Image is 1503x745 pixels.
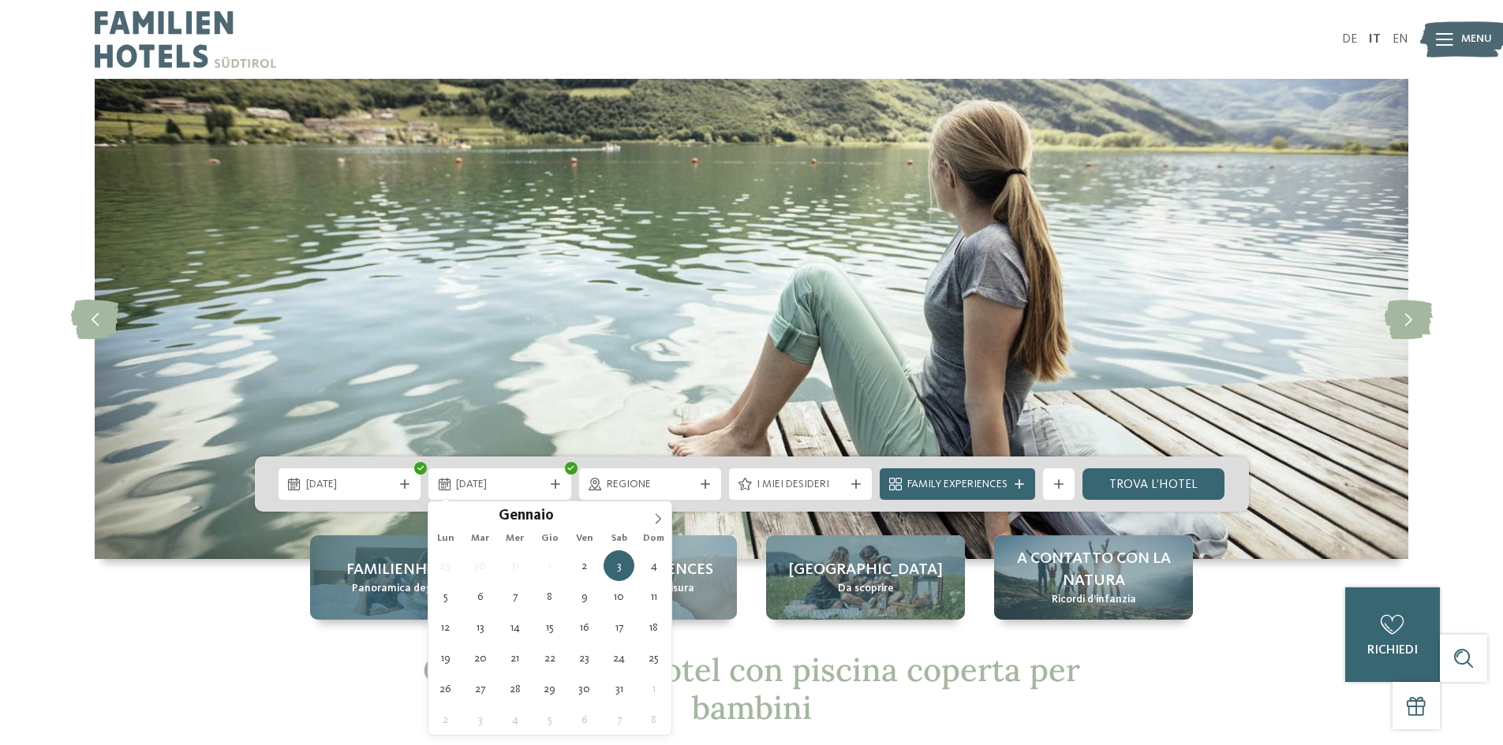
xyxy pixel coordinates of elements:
[430,673,461,704] span: Gennaio 26, 2026
[638,550,669,581] span: Gennaio 4, 2026
[534,612,565,643] span: Gennaio 15, 2026
[430,581,461,612] span: Gennaio 5, 2026
[456,477,544,493] span: [DATE]
[554,507,606,523] input: Year
[95,79,1408,559] img: Cercate un hotel con piscina coperta per bambini in Alto Adige?
[465,673,495,704] span: Gennaio 27, 2026
[430,612,461,643] span: Gennaio 12, 2026
[766,535,965,620] a: Cercate un hotel con piscina coperta per bambini in Alto Adige? [GEOGRAPHIC_DATA] Da scoprire
[465,581,495,612] span: Gennaio 6, 2026
[637,534,671,544] span: Dom
[499,612,530,643] span: Gennaio 14, 2026
[907,477,1008,493] span: Family Experiences
[533,534,567,544] span: Gio
[607,477,694,493] span: Regione
[1052,592,1136,608] span: Ricordi d’infanzia
[569,643,600,673] span: Gennaio 23, 2026
[569,704,600,735] span: Febbraio 6, 2026
[789,559,943,581] span: [GEOGRAPHIC_DATA]
[499,581,530,612] span: Gennaio 7, 2026
[534,550,565,581] span: Gennaio 1, 2026
[463,534,498,544] span: Mar
[638,581,669,612] span: Gennaio 11, 2026
[534,581,565,612] span: Gennaio 8, 2026
[604,581,634,612] span: Gennaio 10, 2026
[604,673,634,704] span: Gennaio 31, 2026
[1367,644,1418,657] span: richiedi
[423,650,1080,728] span: Che figata! Un hotel con piscina coperta per bambini
[534,673,565,704] span: Gennaio 29, 2026
[499,704,530,735] span: Febbraio 4, 2026
[310,535,509,620] a: Cercate un hotel con piscina coperta per bambini in Alto Adige? Familienhotels Panoramica degli h...
[1082,468,1225,500] a: trova l’hotel
[569,550,600,581] span: Gennaio 2, 2026
[1461,32,1492,47] span: Menu
[604,643,634,673] span: Gennaio 24, 2026
[757,477,844,493] span: I miei desideri
[534,643,565,673] span: Gennaio 22, 2026
[465,643,495,673] span: Gennaio 20, 2026
[1010,548,1177,592] span: A contatto con la natura
[499,509,554,524] span: Gennaio
[352,581,467,597] span: Panoramica degli hotel
[534,704,565,735] span: Febbraio 5, 2026
[604,550,634,581] span: Gennaio 3, 2026
[567,534,602,544] span: Ven
[569,612,600,643] span: Gennaio 16, 2026
[430,643,461,673] span: Gennaio 19, 2026
[465,704,495,735] span: Febbraio 3, 2026
[604,612,634,643] span: Gennaio 17, 2026
[346,559,473,581] span: Familienhotels
[569,673,600,704] span: Gennaio 30, 2026
[430,550,461,581] span: Dicembre 29, 2025
[604,704,634,735] span: Febbraio 7, 2026
[499,643,530,673] span: Gennaio 21, 2026
[306,477,394,493] span: [DATE]
[1393,33,1408,46] a: EN
[1369,33,1381,46] a: IT
[465,612,495,643] span: Gennaio 13, 2026
[1342,33,1357,46] a: DE
[638,673,669,704] span: Febbraio 1, 2026
[569,581,600,612] span: Gennaio 9, 2026
[428,534,463,544] span: Lun
[994,535,1193,620] a: Cercate un hotel con piscina coperta per bambini in Alto Adige? A contatto con la natura Ricordi ...
[499,550,530,581] span: Dicembre 31, 2025
[499,673,530,704] span: Gennaio 28, 2026
[430,704,461,735] span: Febbraio 2, 2026
[638,612,669,643] span: Gennaio 18, 2026
[838,581,894,597] span: Da scoprire
[465,550,495,581] span: Dicembre 30, 2025
[498,534,533,544] span: Mer
[1345,587,1440,682] a: richiedi
[638,704,669,735] span: Febbraio 8, 2026
[602,534,637,544] span: Sab
[638,643,669,673] span: Gennaio 25, 2026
